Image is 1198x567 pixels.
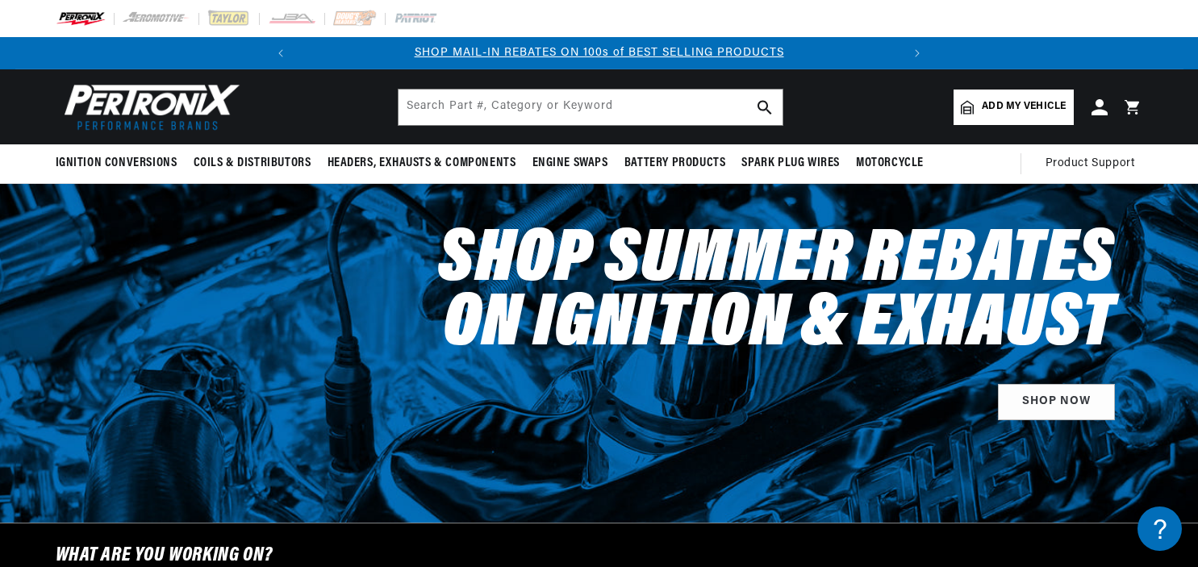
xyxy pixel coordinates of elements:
[56,155,177,172] span: Ignition Conversions
[616,144,734,182] summary: Battery Products
[624,155,726,172] span: Battery Products
[425,229,1115,358] h2: Shop Summer Rebates on Ignition & Exhaust
[848,144,932,182] summary: Motorcycle
[901,37,933,69] button: Translation missing: en.sections.announcements.next_announcement
[954,90,1073,125] a: Add my vehicle
[532,155,608,172] span: Engine Swaps
[1046,155,1135,173] span: Product Support
[194,155,311,172] span: Coils & Distributors
[319,144,524,182] summary: Headers, Exhausts & Components
[399,90,783,125] input: Search Part #, Category or Keyword
[524,144,616,182] summary: Engine Swaps
[982,99,1066,115] span: Add my vehicle
[186,144,319,182] summary: Coils & Distributors
[15,37,1183,69] slideshow-component: Translation missing: en.sections.announcements.announcement_bar
[856,155,924,172] span: Motorcycle
[998,384,1115,420] a: Shop Now
[56,79,241,135] img: Pertronix
[747,90,783,125] button: search button
[297,44,901,62] div: 1 of 2
[733,144,848,182] summary: Spark Plug Wires
[741,155,840,172] span: Spark Plug Wires
[1046,144,1143,183] summary: Product Support
[328,155,516,172] span: Headers, Exhausts & Components
[415,47,784,59] a: SHOP MAIL-IN REBATES ON 100s of BEST SELLING PRODUCTS
[56,144,186,182] summary: Ignition Conversions
[297,44,901,62] div: Announcement
[265,37,297,69] button: Translation missing: en.sections.announcements.previous_announcement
